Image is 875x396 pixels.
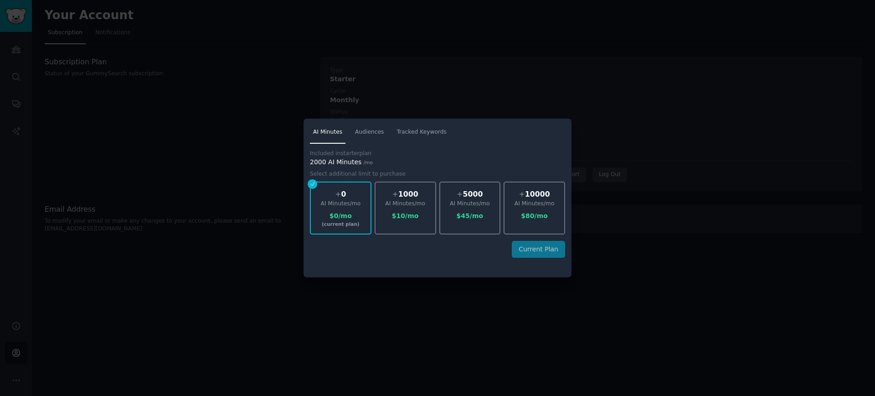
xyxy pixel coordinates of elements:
[504,200,564,208] div: AI Minutes /mo
[310,125,345,144] a: AI Minutes
[525,190,550,198] span: 10000
[376,200,435,208] div: AI Minutes /mo
[519,190,525,198] span: +
[355,128,384,136] span: Audiences
[310,170,406,178] div: Select additional limit to purchase
[313,128,342,136] span: AI Minutes
[310,157,565,167] div: 2000 AI Minutes
[398,190,418,198] span: 1000
[311,211,371,221] div: $ 0 /mo
[335,190,341,198] span: +
[364,160,373,165] span: /mo
[392,190,398,198] span: +
[352,125,387,144] a: Audiences
[341,190,346,198] span: 0
[310,150,371,158] div: Included in starter plan
[457,190,463,198] span: +
[311,200,371,208] div: AI Minutes /mo
[393,125,450,144] a: Tracked Keywords
[376,211,435,221] div: $ 10 /mo
[504,211,564,221] div: $ 80 /mo
[440,200,500,208] div: AI Minutes /mo
[463,190,483,198] span: 5000
[396,128,447,136] span: Tracked Keywords
[440,211,500,221] div: $ 45 /mo
[311,221,371,227] div: (current plan)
